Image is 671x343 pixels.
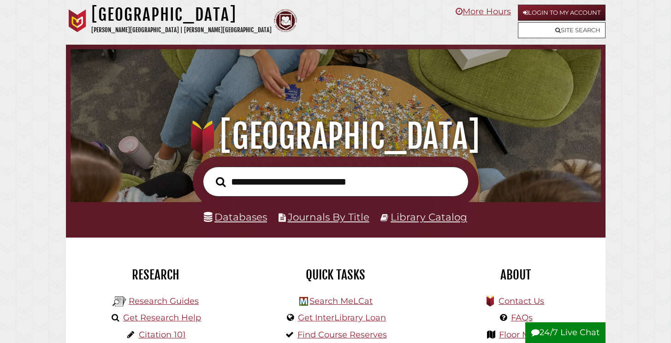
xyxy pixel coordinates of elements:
img: Calvin Theological Seminary [274,9,297,32]
a: More Hours [456,6,511,17]
a: Site Search [518,22,606,38]
img: Hekman Library Logo [113,295,126,308]
a: Get InterLibrary Loan [298,313,386,323]
i: Search [216,176,226,187]
a: Databases [204,211,267,223]
h2: Research [73,267,239,283]
a: Research Guides [129,296,199,306]
a: Contact Us [499,296,544,306]
a: Floor Maps [499,330,545,340]
button: Search [211,174,231,189]
h2: About [433,267,599,283]
h1: [GEOGRAPHIC_DATA] [80,116,590,157]
a: Search MeLCat [309,296,373,306]
a: FAQs [511,313,533,323]
a: Library Catalog [391,211,467,223]
h1: [GEOGRAPHIC_DATA] [91,5,272,25]
img: Calvin University [66,9,89,32]
a: Get Research Help [123,313,201,323]
a: Find Course Reserves [297,330,387,340]
p: [PERSON_NAME][GEOGRAPHIC_DATA] | [PERSON_NAME][GEOGRAPHIC_DATA] [91,25,272,35]
a: Login to My Account [518,5,606,21]
a: Journals By Title [288,211,369,223]
h2: Quick Tasks [253,267,419,283]
a: Citation 101 [139,330,186,340]
img: Hekman Library Logo [299,297,308,306]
